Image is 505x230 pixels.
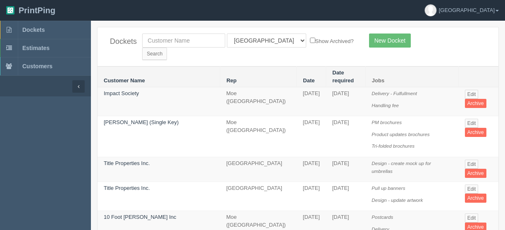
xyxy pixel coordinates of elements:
[372,185,405,191] i: Pull up banners
[220,157,296,182] td: [GEOGRAPHIC_DATA]
[332,69,354,84] a: Date required
[465,128,486,137] a: Archive
[465,184,479,194] a: Edit
[104,77,145,84] a: Customer Name
[104,90,139,96] a: Impact Society
[22,26,45,33] span: Dockets
[104,185,150,191] a: Title Properties Inc.
[22,63,52,69] span: Customers
[369,34,411,48] a: New Docket
[465,213,479,223] a: Edit
[425,5,436,16] img: avatar_default-7531ab5dedf162e01f1e0bb0964e6a185e93c5c22dfe317fb01d7f8cd2b1632c.jpg
[326,87,366,116] td: [DATE]
[372,161,431,174] i: Design - create mock up for umbrellas
[372,197,423,203] i: Design - update artwork
[372,143,414,149] i: Tri-folded brochures
[372,214,393,220] i: Postcards
[220,116,296,157] td: Moe ([GEOGRAPHIC_DATA])
[220,87,296,116] td: Moe ([GEOGRAPHIC_DATA])
[365,67,458,87] th: Jobs
[303,77,314,84] a: Date
[297,116,326,157] td: [DATE]
[142,48,167,60] input: Search
[104,214,176,220] a: 10 Foot [PERSON_NAME] Inc
[465,90,479,99] a: Edit
[220,182,296,211] td: [GEOGRAPHIC_DATA]
[465,119,479,128] a: Edit
[110,38,130,46] h4: Dockets
[310,38,315,43] input: Show Archived?
[465,99,486,108] a: Archive
[142,34,225,48] input: Customer Name
[310,36,354,46] label: Show Archived?
[104,160,150,166] a: Title Properties Inc.
[104,119,179,125] a: [PERSON_NAME] (Single Key)
[326,116,366,157] td: [DATE]
[372,132,429,137] i: Product updates brochures
[372,120,402,125] i: PM brochures
[297,87,326,116] td: [DATE]
[465,194,486,203] a: Archive
[372,91,417,96] i: Delivery - Fulfullment
[372,103,399,108] i: Handling fee
[465,160,479,169] a: Edit
[297,157,326,182] td: [DATE]
[326,182,366,211] td: [DATE]
[226,77,237,84] a: Rep
[326,157,366,182] td: [DATE]
[297,182,326,211] td: [DATE]
[22,45,50,51] span: Estimates
[465,169,486,178] a: Archive
[6,6,14,14] img: logo-3e63b451c926e2ac314895c53de4908e5d424f24456219fb08d385ab2e579770.png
